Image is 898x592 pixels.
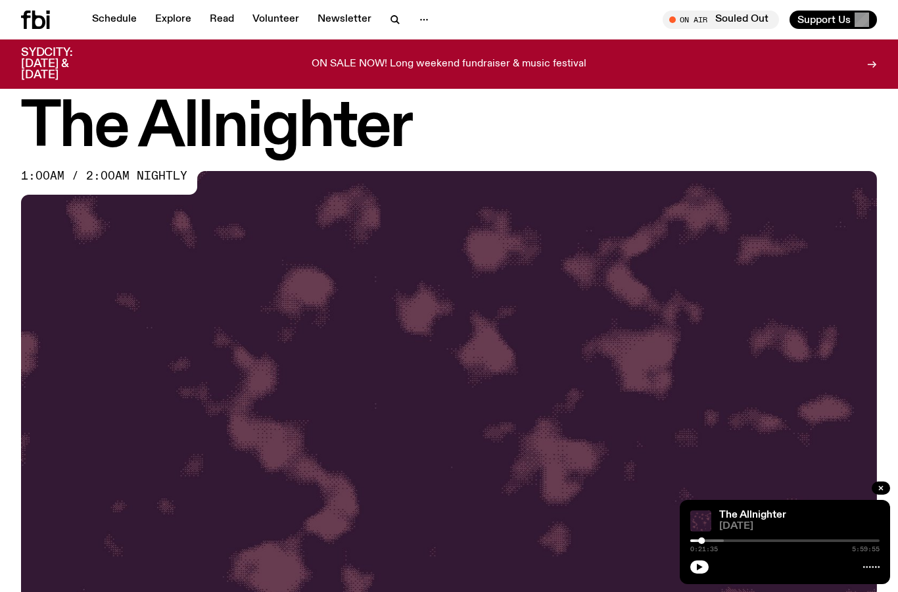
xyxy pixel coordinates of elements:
[202,11,242,29] a: Read
[310,11,379,29] a: Newsletter
[852,546,880,553] span: 5:59:55
[790,11,877,29] button: Support Us
[663,11,779,29] button: On AirSouled Out
[719,522,880,531] span: [DATE]
[147,11,199,29] a: Explore
[312,59,586,70] p: ON SALE NOW! Long weekend fundraiser & music festival
[21,47,105,81] h3: SYDCITY: [DATE] & [DATE]
[21,171,187,182] span: 1:00am / 2:00am nightly
[797,14,851,26] span: Support Us
[690,546,718,553] span: 0:21:35
[21,99,877,158] h1: The Allnighter
[245,11,307,29] a: Volunteer
[84,11,145,29] a: Schedule
[719,510,786,520] a: The Allnighter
